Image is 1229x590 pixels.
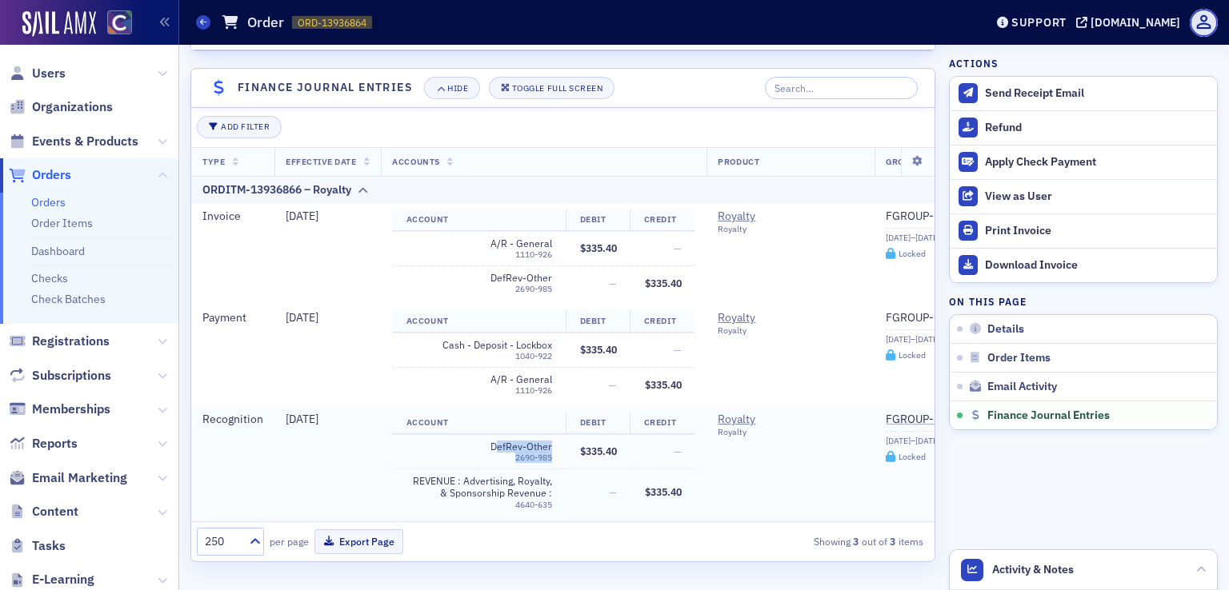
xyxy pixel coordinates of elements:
div: 250 [205,533,240,550]
span: ORD-13936864 [298,16,366,30]
th: Credit [630,412,695,434]
button: [DOMAIN_NAME] [1076,17,1186,28]
span: Reports [32,435,78,452]
a: Royalty [718,209,863,224]
div: [DATE]–[DATE] [886,334,999,345]
span: Details [987,322,1024,337]
a: Royalty [718,311,863,325]
span: Recognition [202,412,263,426]
th: Debit [566,412,631,434]
a: FGROUP-13994097 [886,311,999,325]
span: Email Activity [987,380,1057,394]
span: REVENUE : Advertising, Royalty, & Sponsorship Revenue : Royalty Revenue [406,475,552,500]
h4: Actions [949,56,999,70]
span: Product [718,156,759,167]
label: per page [270,534,309,548]
div: Apply Check Payment [985,155,1209,169]
span: — [609,378,617,391]
span: Users [32,65,66,82]
button: Hide [424,77,480,99]
span: Content [32,503,78,520]
span: $335.40 [645,485,682,498]
span: $335.40 [645,378,682,391]
div: 4640-635 [406,500,552,510]
div: [DATE]–[DATE] [886,436,999,446]
span: Invoice [202,209,241,223]
div: Download Invoice [985,258,1209,273]
a: Organizations [9,98,113,116]
a: Events & Products [9,133,138,150]
span: A/R - General [406,373,552,385]
a: Check Batches [31,292,106,306]
span: E-Learning [32,571,94,588]
span: Organizations [32,98,113,116]
span: Group [886,156,916,167]
th: Credit [630,310,695,333]
span: Finance Journal Entries [987,409,1110,423]
th: Credit [630,209,695,231]
input: Search… [765,77,918,99]
span: — [609,485,617,498]
span: — [674,343,682,356]
th: Debit [566,310,631,333]
span: — [674,444,682,457]
span: [DATE] [286,310,318,325]
div: [DATE]–[DATE] [886,233,999,243]
a: E-Learning [9,571,94,588]
div: Locked [899,351,926,360]
span: Tasks [32,537,66,555]
span: Type [202,156,225,167]
span: A/R - General [406,237,552,249]
div: Send Receipt Email [985,86,1209,101]
a: Orders [31,195,66,209]
span: — [674,241,682,254]
span: Email Marketing [32,469,127,487]
span: Payment [202,310,246,325]
th: Account [392,310,566,333]
div: Royalty [718,325,863,336]
span: Accounts [392,156,439,167]
span: Effective Date [286,156,356,167]
div: 1040-922 [406,351,552,361]
a: Checks [31,271,68,285]
div: Hide [447,84,468,93]
button: View as User [950,179,1217,213]
a: Orders [9,166,71,184]
span: Cash - Deposit - Lockbox [406,339,552,351]
div: 1110-926 [406,249,552,260]
h1: Order [247,13,284,32]
div: [DOMAIN_NAME] [1091,15,1180,30]
div: 1110-926 [406,385,552,396]
span: — [609,277,617,289]
div: Toggle Full Screen [512,84,602,93]
span: Events & Products [32,133,138,150]
div: Royalty [718,427,863,437]
a: Royalty [718,413,863,427]
a: Print Invoice [950,213,1217,248]
div: Print Invoice [985,224,1209,238]
button: Refund [950,110,1217,145]
div: 2690-985 [406,452,552,463]
a: View Homepage [96,10,132,38]
a: Reports [9,435,78,452]
span: $335.40 [580,241,617,254]
a: Dashboard [31,244,85,258]
div: Showing out of items [692,534,923,548]
span: Order Items [987,351,1051,365]
a: Order Items [31,216,93,230]
button: Add Filter [197,116,282,138]
div: Support [1011,15,1067,30]
h4: On this page [949,294,1218,309]
a: Content [9,503,78,520]
span: Activity & Notes [992,561,1074,578]
div: View as User [985,189,1209,204]
span: $335.40 [645,277,682,289]
span: DefRev-Other [406,272,552,284]
span: DefRev-Other [406,441,552,452]
span: Subscriptions [32,367,111,385]
div: Royalty [718,224,863,234]
a: Memberships [9,401,110,418]
button: Apply Check Payment [950,145,1217,179]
